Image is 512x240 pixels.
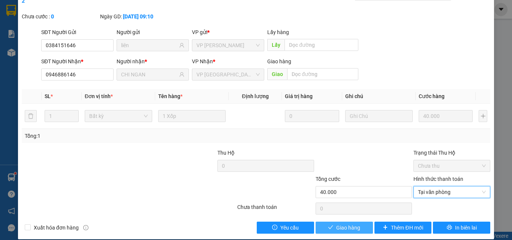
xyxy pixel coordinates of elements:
[479,110,487,122] button: plus
[336,224,360,232] span: Giao hàng
[25,132,198,140] div: Tổng: 1
[267,58,291,64] span: Giao hàng
[285,93,313,99] span: Giá trị hàng
[267,39,284,51] span: Lấy
[192,58,213,64] span: VP Nhận
[418,160,486,171] span: Chưa thu
[117,57,189,66] div: Người nhận
[83,225,88,230] span: info-circle
[196,69,260,80] span: VP Sài Gòn
[419,93,445,99] span: Cước hàng
[280,224,299,232] span: Yêu cầu
[41,28,114,36] div: SĐT Người Gửi
[287,68,358,80] input: Dọc đường
[81,9,99,27] img: logo.jpg
[242,93,268,99] span: Định lượng
[9,48,42,83] b: [PERSON_NAME]
[267,68,287,80] span: Giao
[419,110,473,122] input: 0
[31,224,82,232] span: Xuất hóa đơn hàng
[413,176,463,182] label: Hình thức thanh toán
[123,13,153,19] b: [DATE] 09:10
[316,176,340,182] span: Tổng cước
[121,70,178,79] input: Tên người nhận
[383,225,388,231] span: plus
[413,149,490,157] div: Trạng thái Thu Hộ
[51,13,54,19] b: 0
[196,40,260,51] span: VP Phan Thiết
[179,43,184,48] span: user
[63,36,103,45] li: (c) 2017
[192,28,264,36] div: VP gửi
[48,11,72,72] b: BIÊN NHẬN GỬI HÀNG HÓA
[100,12,177,21] div: Ngày GD:
[374,222,432,234] button: plusThêm ĐH mới
[284,39,358,51] input: Dọc đường
[391,224,423,232] span: Thêm ĐH mới
[158,110,226,122] input: VD: Bàn, Ghế
[237,203,315,216] div: Chưa thanh toán
[455,224,477,232] span: In biên lai
[217,150,235,156] span: Thu Hộ
[121,41,178,49] input: Tên người gửi
[316,222,373,234] button: checkGiao hàng
[433,222,490,234] button: printerIn biên lai
[257,222,314,234] button: exclamation-circleYêu cầu
[267,29,289,35] span: Lấy hàng
[158,93,183,99] span: Tên hàng
[345,110,413,122] input: Ghi Chú
[22,12,99,21] div: Chưa cước :
[179,72,184,77] span: user
[418,186,486,198] span: Tại văn phòng
[285,110,339,122] input: 0
[328,225,333,231] span: check
[85,93,113,99] span: Đơn vị tính
[63,28,103,34] b: [DOMAIN_NAME]
[447,225,452,231] span: printer
[117,28,189,36] div: Người gửi
[25,110,37,122] button: delete
[41,57,114,66] div: SĐT Người Nhận
[45,93,51,99] span: SL
[342,89,416,104] th: Ghi chú
[89,110,148,122] span: Bất kỳ
[272,225,277,231] span: exclamation-circle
